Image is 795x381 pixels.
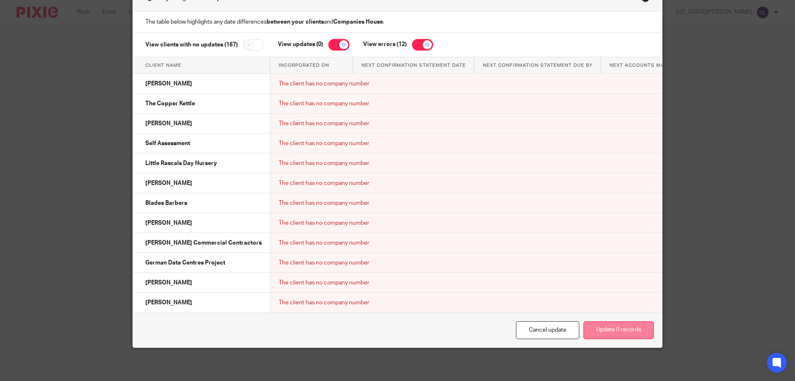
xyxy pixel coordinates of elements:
th: Next confirmation statement date [353,57,475,74]
td: [PERSON_NAME] [133,74,270,94]
strong: Companies House [333,19,383,25]
button: Update 0 records [583,321,654,339]
td: The client has no company number [270,253,781,273]
td: The client has no company number [270,94,781,114]
td: Little Rascals Day Nursery [133,153,270,173]
label: View errors (12) [351,41,407,47]
td: The client has no company number [270,173,781,193]
td: German Data Centres Project [133,253,270,273]
td: The client has no company number [270,153,781,173]
td: The client has no company number [270,74,781,94]
td: Self Assessment [133,133,270,153]
td: Blades Barbers [133,193,270,213]
td: The client has no company number [270,193,781,213]
td: [PERSON_NAME] [133,114,270,133]
label: View clients with no updates (167) [145,41,238,47]
td: The Copper Kettle [133,94,270,114]
strong: between your clients [267,19,324,25]
td: The client has no company number [270,273,781,293]
td: [PERSON_NAME] [133,293,270,313]
td: The client has no company number [270,213,781,233]
td: The client has no company number [270,133,781,153]
td: [PERSON_NAME] Commercial Contractors [133,233,270,253]
td: [PERSON_NAME] [133,213,270,233]
th: Client name [133,57,270,74]
a: Cancel update [516,321,579,339]
td: The client has no company number [270,233,781,253]
td: [PERSON_NAME] [133,273,270,293]
td: The client has no company number [270,114,781,133]
td: [PERSON_NAME] [133,173,270,193]
th: Incorporated on [270,57,353,74]
td: The client has no company number [270,293,781,313]
p: The table below highlights any date differences and . [133,12,662,33]
th: Next confirmation statement due by [475,57,601,74]
label: View updates (0) [265,41,323,47]
th: Next accounts made up to [601,57,698,74]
